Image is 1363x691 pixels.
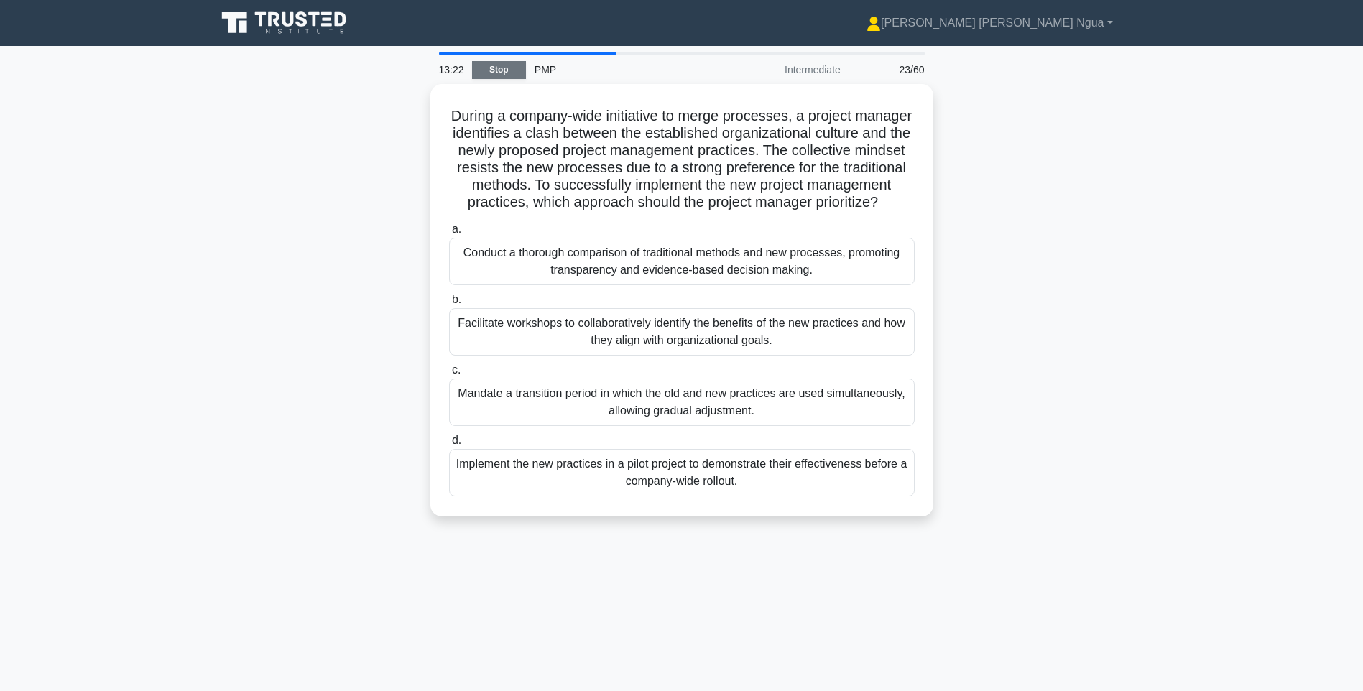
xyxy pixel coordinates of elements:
span: a. [452,223,461,235]
div: Implement the new practices in a pilot project to demonstrate their effectiveness before a compan... [449,449,915,496]
div: Facilitate workshops to collaboratively identify the benefits of the new practices and how they a... [449,308,915,356]
div: 23/60 [849,55,933,84]
div: Conduct a thorough comparison of traditional methods and new processes, promoting transparency an... [449,238,915,285]
a: Stop [472,61,526,79]
div: 13:22 [430,55,472,84]
span: d. [452,434,461,446]
div: Mandate a transition period in which the old and new practices are used simultaneously, allowing ... [449,379,915,426]
span: c. [452,363,461,376]
span: b. [452,293,461,305]
a: [PERSON_NAME] [PERSON_NAME] Ngua [832,9,1147,37]
h5: During a company-wide initiative to merge processes, a project manager identifies a clash between... [448,107,916,212]
div: Intermediate [724,55,849,84]
div: PMP [526,55,724,84]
